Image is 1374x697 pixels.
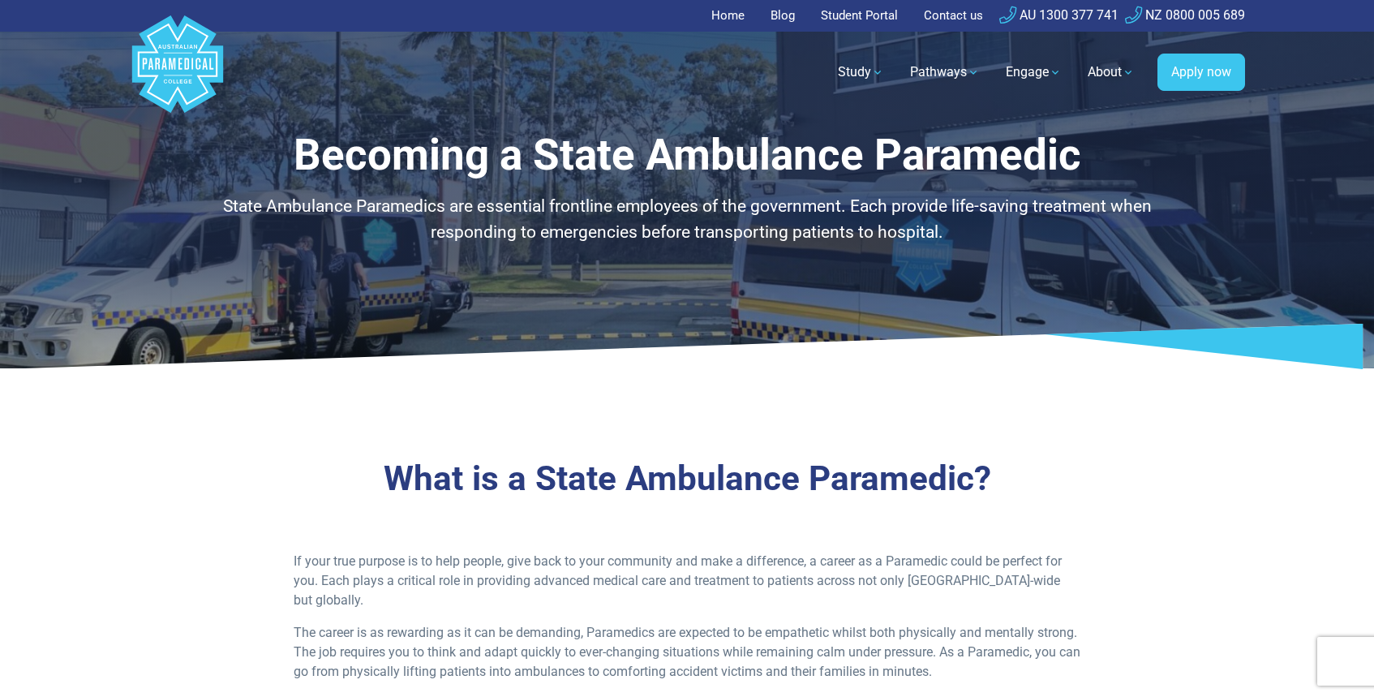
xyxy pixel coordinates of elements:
p: State Ambulance Paramedics are essential frontline employees of the government. Each provide life... [213,194,1161,245]
p: The career is as rewarding as it can be demanding, Paramedics are expected to be empathetic whils... [294,623,1081,682]
a: NZ 0800 005 689 [1125,7,1245,23]
h3: What is a State Ambulance Paramedic? [213,458,1161,500]
a: About [1078,49,1144,95]
a: Apply now [1157,54,1245,91]
p: If your true purpose is to help people, give back to your community and make a difference, a care... [294,552,1081,610]
h1: Becoming a State Ambulance Paramedic [213,130,1161,181]
a: Pathways [900,49,990,95]
a: Engage [996,49,1071,95]
a: AU 1300 377 741 [999,7,1119,23]
a: Australian Paramedical College [129,32,226,114]
a: Study [828,49,894,95]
